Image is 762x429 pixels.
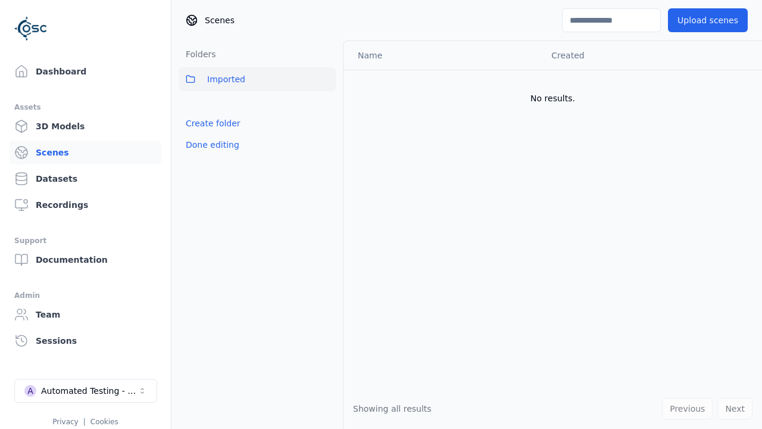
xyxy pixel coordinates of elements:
[24,385,36,397] div: A
[207,72,245,86] span: Imported
[186,117,241,129] a: Create folder
[14,12,48,45] img: Logo
[10,141,161,164] a: Scenes
[10,193,161,217] a: Recordings
[10,167,161,191] a: Datasets
[52,418,78,426] a: Privacy
[205,14,235,26] span: Scenes
[41,385,138,397] div: Automated Testing - Playwright
[179,134,246,156] button: Done editing
[14,288,157,303] div: Admin
[14,234,157,248] div: Support
[343,70,762,127] td: No results.
[10,114,161,138] a: 3D Models
[14,100,157,114] div: Assets
[179,48,216,60] h3: Folders
[10,303,161,327] a: Team
[179,113,248,134] button: Create folder
[668,8,748,32] button: Upload scenes
[10,248,161,272] a: Documentation
[179,67,336,91] button: Imported
[83,418,86,426] span: |
[10,329,161,353] a: Sessions
[353,404,432,414] span: Showing all results
[10,60,161,83] a: Dashboard
[542,41,743,70] th: Created
[343,41,542,70] th: Name
[14,379,157,403] button: Select a workspace
[90,418,118,426] a: Cookies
